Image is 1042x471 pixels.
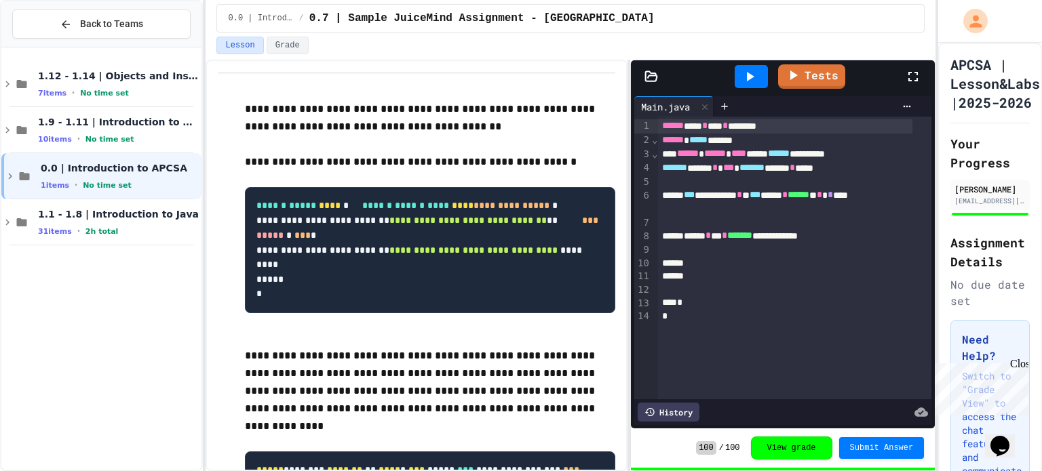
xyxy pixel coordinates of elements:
div: 9 [634,243,651,257]
button: Lesson [216,37,263,54]
span: Back to Teams [80,17,143,31]
h1: APCSA | Lesson&Labs |2025-2026 [950,55,1040,112]
button: View grade [751,436,832,459]
div: 10 [634,257,651,270]
span: 0.0 | Introduction to APCSA [41,162,199,174]
span: 31 items [38,227,72,236]
button: Submit Answer [839,437,925,459]
div: 12 [634,283,651,297]
span: Submit Answer [850,443,914,453]
div: [EMAIL_ADDRESS][DOMAIN_NAME] [954,196,1026,206]
span: 7 items [38,89,66,98]
span: 0.7 | Sample JuiceMind Assignment - Java [309,10,655,26]
span: / [719,443,724,453]
button: Grade [267,37,309,54]
iframe: chat widget [929,358,1028,415]
div: 1 [634,119,651,134]
div: 14 [634,310,651,323]
div: Main.java [634,100,697,114]
span: / [298,13,303,24]
span: 1 items [41,181,69,190]
div: [PERSON_NAME] [954,183,1026,195]
span: 2h total [85,227,119,236]
div: 3 [634,148,651,162]
div: 13 [634,297,651,310]
span: No time set [85,135,134,144]
a: Tests [778,64,845,89]
span: 10 items [38,135,72,144]
iframe: chat widget [985,417,1028,457]
span: No time set [80,89,129,98]
div: Chat with us now!Close [5,5,94,86]
button: Back to Teams [12,9,191,39]
span: • [77,134,80,144]
div: My Account [949,5,991,37]
div: Main.java [634,96,714,117]
span: Fold line [651,148,658,159]
span: 1.1 - 1.8 | Introduction to Java [38,208,199,220]
div: 7 [634,216,651,230]
span: 1.9 - 1.11 | Introduction to Methods [38,116,199,128]
div: 4 [634,161,651,176]
div: 2 [634,134,651,148]
span: 1.12 - 1.14 | Objects and Instances of Classes [38,70,199,82]
span: 100 [725,443,740,453]
div: History [638,403,699,422]
span: Fold line [651,134,658,145]
h2: Your Progress [950,134,1030,172]
div: 11 [634,270,651,283]
span: 100 [696,441,716,455]
div: 6 [634,189,651,216]
div: No due date set [950,277,1030,309]
div: 8 [634,230,651,244]
span: No time set [83,181,132,190]
span: • [77,226,80,237]
span: 0.0 | Introduction to APCSA [228,13,293,24]
div: 5 [634,176,651,189]
span: • [75,180,77,190]
h2: Assignment Details [950,233,1030,271]
span: • [72,87,75,98]
h3: Need Help? [962,331,1018,364]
